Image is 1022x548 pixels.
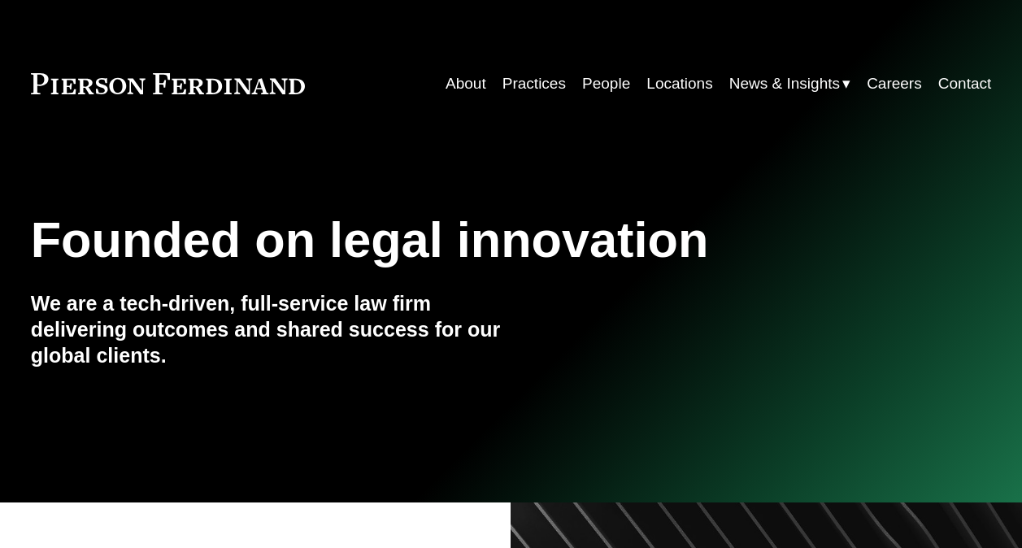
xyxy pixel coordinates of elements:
[729,70,840,98] span: News & Insights
[867,68,922,99] a: Careers
[446,68,486,99] a: About
[646,68,712,99] a: Locations
[502,68,566,99] a: Practices
[31,211,832,268] h1: Founded on legal innovation
[31,291,511,368] h4: We are a tech-driven, full-service law firm delivering outcomes and shared success for our global...
[729,68,850,99] a: folder dropdown
[582,68,630,99] a: People
[938,68,991,99] a: Contact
